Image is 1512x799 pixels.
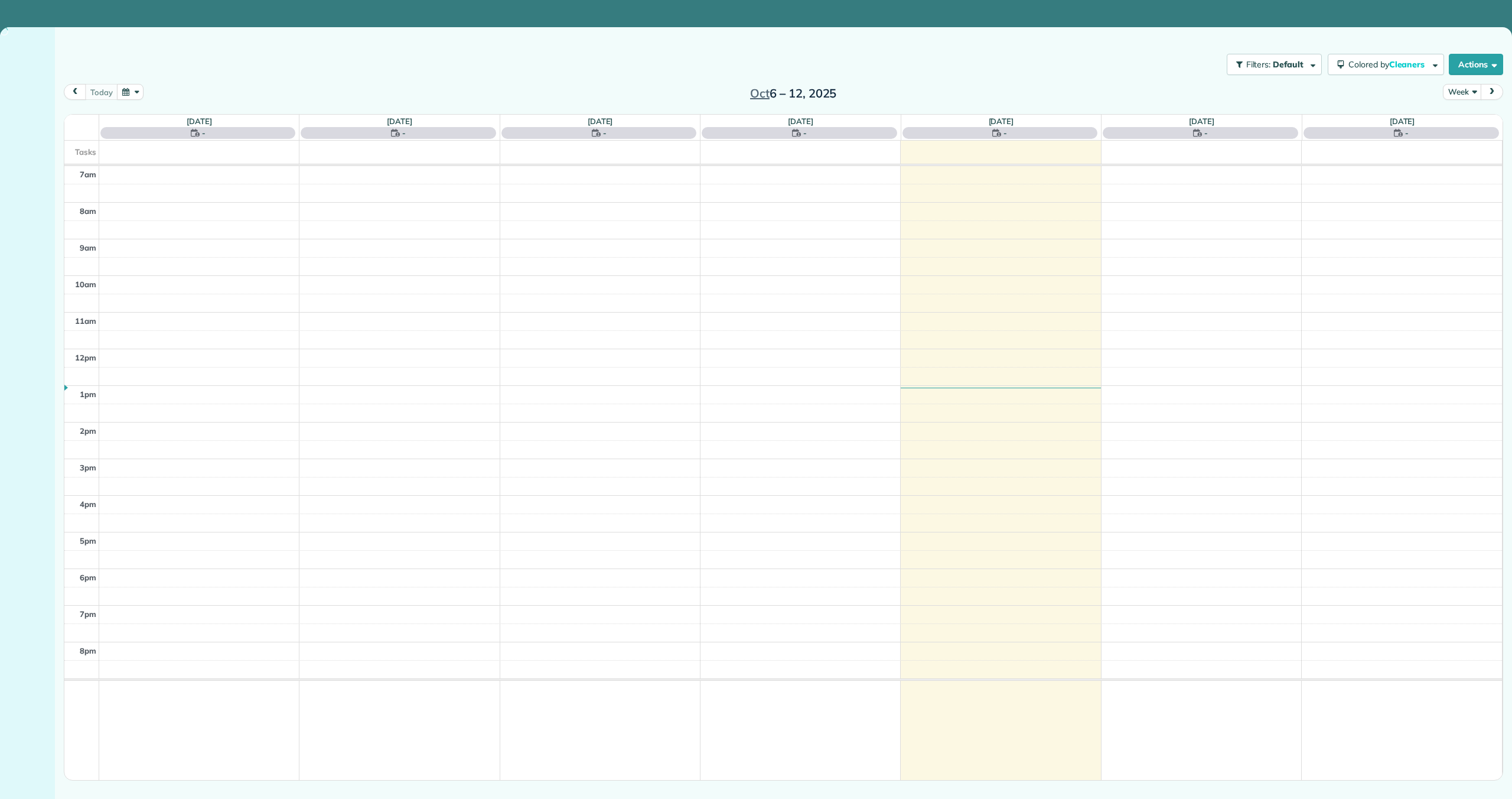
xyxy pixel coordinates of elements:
span: - [1405,127,1409,139]
span: - [202,127,206,139]
a: [DATE] [387,116,412,126]
span: Default [1273,59,1304,70]
span: 4pm [80,499,96,509]
a: [DATE] [788,116,813,126]
h2: 6 – 12, 2025 [719,87,867,100]
button: Actions [1449,54,1503,75]
button: next [1481,84,1503,100]
span: 8pm [80,646,96,655]
span: 5pm [80,536,96,545]
span: 7am [80,170,96,179]
span: 9am [80,243,96,252]
span: 11am [75,316,96,326]
span: 7pm [80,609,96,619]
span: Tasks [75,147,96,157]
a: Filters: Default [1221,54,1322,75]
button: prev [64,84,86,100]
span: - [1003,127,1007,139]
span: 10am [75,280,96,289]
a: [DATE] [1189,116,1214,126]
span: 2pm [80,426,96,436]
span: 3pm [80,463,96,472]
span: - [402,127,406,139]
span: - [603,127,607,139]
button: today [85,84,118,100]
span: 8am [80,206,96,216]
button: Filters: Default [1227,54,1322,75]
a: [DATE] [187,116,212,126]
span: - [1204,127,1208,139]
span: Oct [750,86,770,100]
button: Colored byCleaners [1328,54,1444,75]
span: 6pm [80,573,96,582]
a: [DATE] [1390,116,1415,126]
span: Cleaners [1389,59,1427,70]
span: Colored by [1348,59,1429,70]
a: [DATE] [588,116,613,126]
span: Filters: [1246,59,1271,70]
span: 12pm [75,353,96,362]
span: - [803,127,807,139]
span: 1pm [80,389,96,399]
button: Week [1443,84,1481,100]
a: [DATE] [989,116,1014,126]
